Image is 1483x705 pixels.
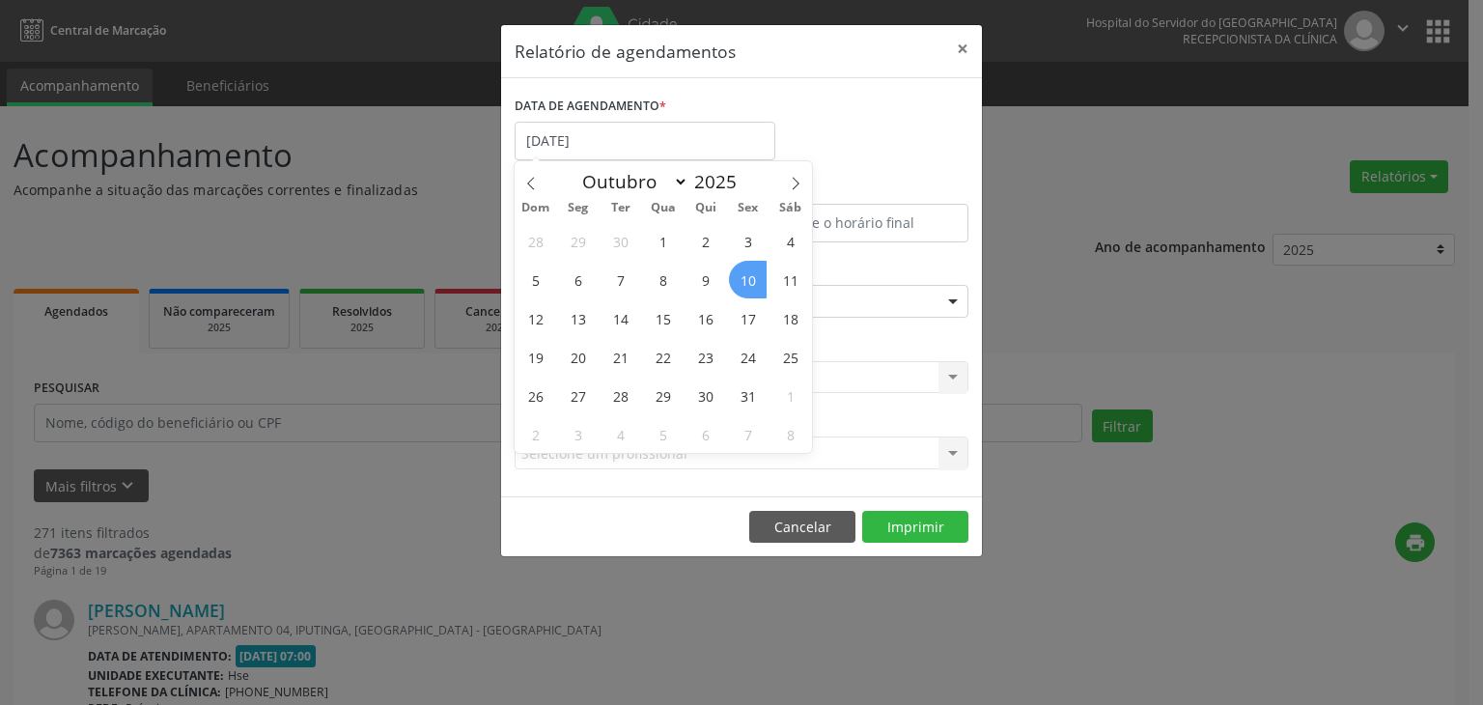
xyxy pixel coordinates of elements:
[559,338,597,376] span: Outubro 20, 2025
[686,377,724,414] span: Outubro 30, 2025
[729,377,767,414] span: Outubro 31, 2025
[729,415,767,453] span: Novembro 7, 2025
[644,338,682,376] span: Outubro 22, 2025
[515,39,736,64] h5: Relatório de agendamentos
[517,299,554,337] span: Outubro 12, 2025
[515,202,557,214] span: Dom
[559,415,597,453] span: Novembro 3, 2025
[686,261,724,298] span: Outubro 9, 2025
[644,415,682,453] span: Novembro 5, 2025
[574,168,689,195] select: Month
[517,338,554,376] span: Outubro 19, 2025
[729,338,767,376] span: Outubro 24, 2025
[515,92,666,122] label: DATA DE AGENDAMENTO
[602,377,639,414] span: Outubro 28, 2025
[862,511,968,544] button: Imprimir
[749,511,855,544] button: Cancelar
[769,202,812,214] span: Sáb
[602,222,639,260] span: Setembro 30, 2025
[729,299,767,337] span: Outubro 17, 2025
[602,415,639,453] span: Novembro 4, 2025
[557,202,600,214] span: Seg
[559,261,597,298] span: Outubro 6, 2025
[771,377,809,414] span: Novembro 1, 2025
[686,222,724,260] span: Outubro 2, 2025
[517,377,554,414] span: Outubro 26, 2025
[727,202,769,214] span: Sex
[771,222,809,260] span: Outubro 4, 2025
[559,377,597,414] span: Outubro 27, 2025
[559,222,597,260] span: Setembro 29, 2025
[729,222,767,260] span: Outubro 3, 2025
[515,122,775,160] input: Selecione uma data ou intervalo
[746,174,968,204] label: ATÉ
[517,261,554,298] span: Outubro 5, 2025
[686,299,724,337] span: Outubro 16, 2025
[602,338,639,376] span: Outubro 21, 2025
[771,261,809,298] span: Outubro 11, 2025
[559,299,597,337] span: Outubro 13, 2025
[685,202,727,214] span: Qui
[600,202,642,214] span: Ter
[642,202,685,214] span: Qua
[688,169,752,194] input: Year
[644,377,682,414] span: Outubro 29, 2025
[746,204,968,242] input: Selecione o horário final
[644,222,682,260] span: Outubro 1, 2025
[729,261,767,298] span: Outubro 10, 2025
[686,415,724,453] span: Novembro 6, 2025
[517,222,554,260] span: Setembro 28, 2025
[943,25,982,72] button: Close
[686,338,724,376] span: Outubro 23, 2025
[771,338,809,376] span: Outubro 25, 2025
[602,261,639,298] span: Outubro 7, 2025
[517,415,554,453] span: Novembro 2, 2025
[644,299,682,337] span: Outubro 15, 2025
[771,299,809,337] span: Outubro 18, 2025
[771,415,809,453] span: Novembro 8, 2025
[644,261,682,298] span: Outubro 8, 2025
[602,299,639,337] span: Outubro 14, 2025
